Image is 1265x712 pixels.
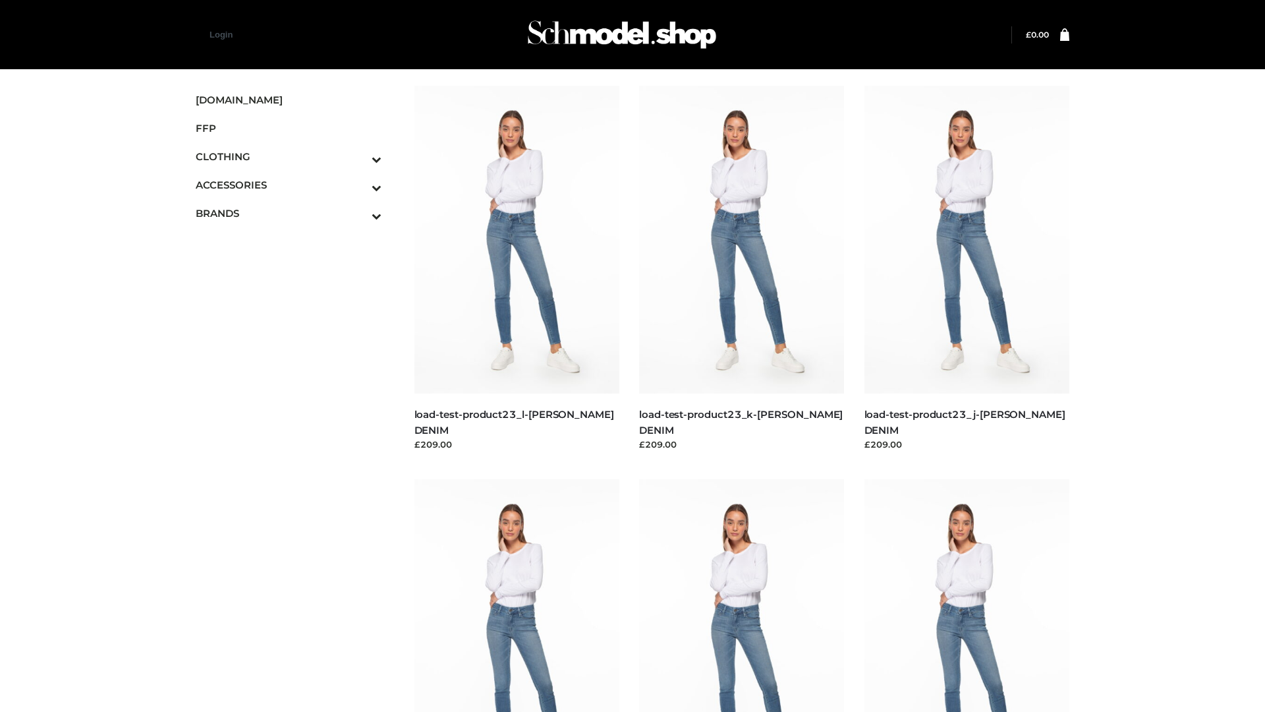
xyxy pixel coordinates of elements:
a: CLOTHINGToggle Submenu [196,142,381,171]
button: Toggle Submenu [335,199,381,227]
span: CLOTHING [196,149,381,164]
span: £ [1026,30,1031,40]
div: £209.00 [414,438,620,451]
a: BRANDSToggle Submenu [196,199,381,227]
a: [DOMAIN_NAME] [196,86,381,114]
button: Toggle Submenu [335,142,381,171]
span: FFP [196,121,381,136]
span: BRANDS [196,206,381,221]
span: [DOMAIN_NAME] [196,92,381,107]
div: £209.00 [639,438,845,451]
button: Toggle Submenu [335,171,381,199]
div: £209.00 [864,438,1070,451]
a: load-test-product23_l-[PERSON_NAME] DENIM [414,408,614,436]
a: FFP [196,114,381,142]
a: ACCESSORIESToggle Submenu [196,171,381,199]
a: Login [210,30,233,40]
bdi: 0.00 [1026,30,1049,40]
span: ACCESSORIES [196,177,381,193]
a: load-test-product23_k-[PERSON_NAME] DENIM [639,408,843,436]
a: £0.00 [1026,30,1049,40]
img: Schmodel Admin 964 [523,9,721,61]
a: load-test-product23_j-[PERSON_NAME] DENIM [864,408,1065,436]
